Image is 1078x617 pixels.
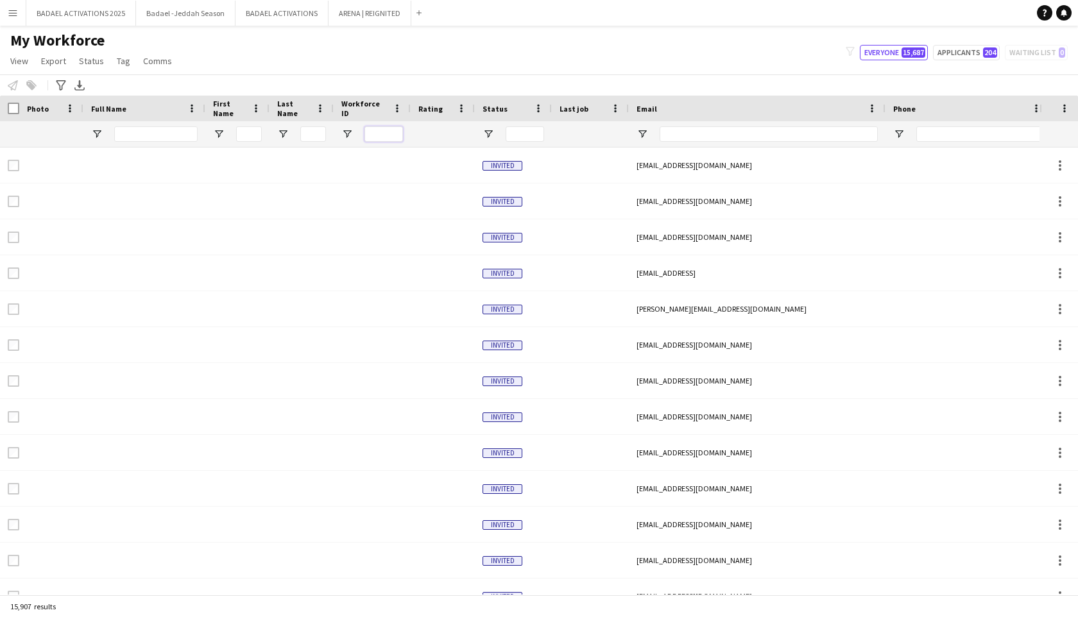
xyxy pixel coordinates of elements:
div: [EMAIL_ADDRESS][DOMAIN_NAME] [629,543,886,578]
a: Status [74,53,109,69]
input: First Name Filter Input [236,126,262,142]
input: Row Selection is disabled for this row (unchecked) [8,196,19,207]
button: Everyone15,687 [860,45,928,60]
button: Open Filter Menu [341,128,353,140]
button: BADAEL ACTIVATIONS [235,1,329,26]
div: [EMAIL_ADDRESS][DOMAIN_NAME] [629,219,886,255]
a: Export [36,53,71,69]
input: Workforce ID Filter Input [364,126,403,142]
div: [PERSON_NAME][EMAIL_ADDRESS][DOMAIN_NAME] [629,291,886,326]
input: Row Selection is disabled for this row (unchecked) [8,483,19,494]
input: Last Name Filter Input [300,126,326,142]
div: [EMAIL_ADDRESS][DOMAIN_NAME] [629,148,886,183]
app-action-btn: Export XLSX [72,78,87,93]
input: Row Selection is disabled for this row (unchecked) [8,160,19,171]
input: Row Selection is disabled for this row (unchecked) [8,591,19,602]
span: Last Name [277,99,311,118]
span: Full Name [91,104,126,114]
input: Row Selection is disabled for this row (unchecked) [8,555,19,566]
button: BADAEL ACTIVATIONS 2025 [26,1,136,26]
a: Comms [138,53,177,69]
div: [EMAIL_ADDRESS][DOMAIN_NAME] [629,363,886,398]
input: Row Selection is disabled for this row (unchecked) [8,303,19,315]
span: View [10,55,28,67]
input: Row Selection is disabled for this row (unchecked) [8,411,19,423]
span: Invited [483,376,522,386]
span: Last job [560,104,588,114]
span: Export [41,55,66,67]
input: Status Filter Input [506,126,544,142]
span: Invited [483,305,522,314]
span: Invited [483,448,522,458]
input: Row Selection is disabled for this row (unchecked) [8,267,19,279]
span: Status [79,55,104,67]
input: Phone Filter Input [916,126,1042,142]
input: Row Selection is disabled for this row (unchecked) [8,339,19,351]
span: Status [483,104,508,114]
div: [EMAIL_ADDRESS][DOMAIN_NAME] [629,435,886,470]
button: Applicants204 [933,45,1000,60]
button: Open Filter Menu [91,128,103,140]
a: View [5,53,33,69]
span: My Workforce [10,31,105,50]
input: Row Selection is disabled for this row (unchecked) [8,519,19,530]
div: [EMAIL_ADDRESS][DOMAIN_NAME] [629,507,886,542]
span: Rating [418,104,443,114]
div: [EMAIL_ADDRESS][DOMAIN_NAME] [629,399,886,434]
span: Invited [483,592,522,602]
button: Badael -Jeddah Season [136,1,235,26]
div: [EMAIL_ADDRESS][DOMAIN_NAME] [629,183,886,219]
span: Tag [117,55,130,67]
div: [EMAIL_ADDRESS][DOMAIN_NAME] [629,327,886,362]
app-action-btn: Advanced filters [53,78,69,93]
button: Open Filter Menu [277,128,289,140]
span: Invited [483,484,522,494]
span: Invited [483,161,522,171]
span: First Name [213,99,246,118]
button: Open Filter Menu [637,128,648,140]
span: Invited [483,341,522,350]
span: Invited [483,520,522,530]
span: Email [637,104,657,114]
span: Photo [27,104,49,114]
a: Tag [112,53,135,69]
button: Open Filter Menu [213,128,225,140]
div: [EMAIL_ADDRESS][DOMAIN_NAME] [629,579,886,614]
input: Row Selection is disabled for this row (unchecked) [8,447,19,459]
input: Full Name Filter Input [114,126,198,142]
span: Invited [483,197,522,207]
span: Invited [483,233,522,242]
span: 15,687 [902,47,925,58]
button: Open Filter Menu [893,128,905,140]
div: [EMAIL_ADDRESS] [629,255,886,291]
span: Comms [143,55,172,67]
span: Invited [483,269,522,278]
button: Open Filter Menu [483,128,494,140]
span: 204 [983,47,997,58]
input: Row Selection is disabled for this row (unchecked) [8,232,19,243]
div: [EMAIL_ADDRESS][DOMAIN_NAME] [629,471,886,506]
span: Invited [483,556,522,566]
input: Email Filter Input [660,126,878,142]
span: Phone [893,104,916,114]
button: ARENA | REIGNITED [329,1,411,26]
input: Row Selection is disabled for this row (unchecked) [8,375,19,387]
span: Workforce ID [341,99,388,118]
span: Invited [483,412,522,422]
